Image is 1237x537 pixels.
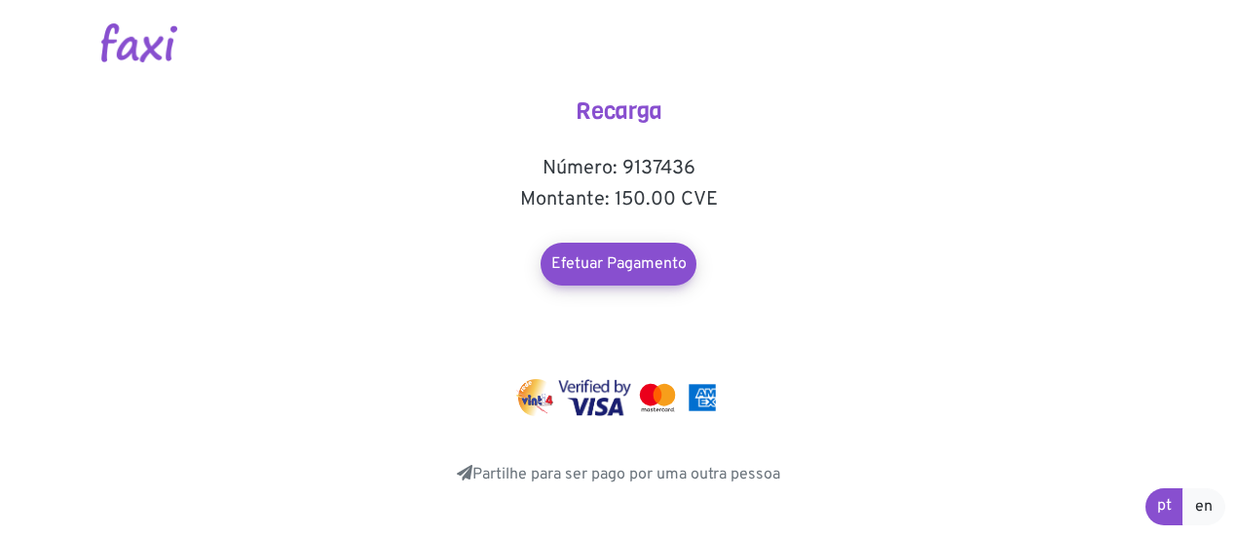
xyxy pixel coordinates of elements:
[684,379,721,416] img: mastercard
[1182,488,1225,525] a: en
[424,188,813,211] h5: Montante: 150.00 CVE
[424,157,813,180] h5: Número: 9137436
[541,243,696,286] a: Efetuar Pagamento
[424,97,813,126] h4: Recarga
[516,379,555,416] img: vinti4
[457,465,780,484] a: Partilhe para ser pago por uma outra pessoa
[558,379,631,416] img: visa
[1145,488,1183,525] a: pt
[635,379,680,416] img: mastercard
